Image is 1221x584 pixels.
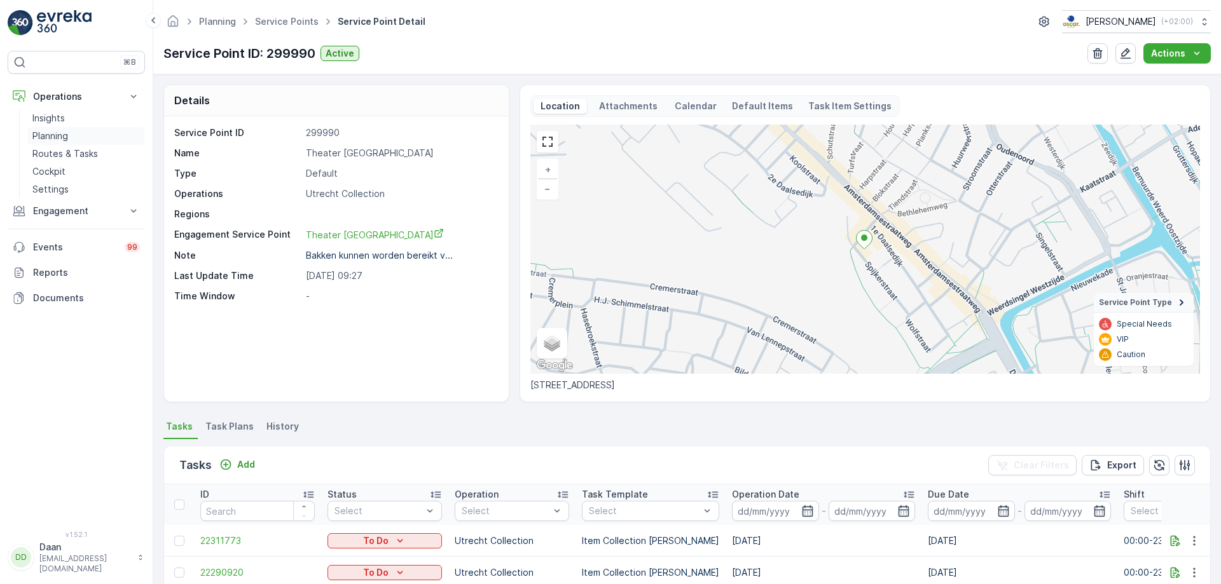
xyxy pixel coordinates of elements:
td: [DATE] [726,525,921,557]
a: Planning [199,16,236,27]
a: 22290920 [200,566,315,579]
p: Cockpit [32,165,66,178]
p: Default Items [732,100,793,112]
p: Select [462,505,549,517]
input: dd/mm/yyyy [1024,501,1112,521]
p: 99 [127,242,137,252]
p: Daan [39,541,131,553]
p: - [306,290,495,302]
p: Clear Filters [1014,459,1069,472]
p: Engagement [33,205,120,217]
p: Settings [32,183,69,196]
span: Service Point Detail [335,15,428,28]
input: dd/mm/yyyy [928,501,1015,521]
a: 22311773 [200,534,315,547]
a: Settings [27,180,145,198]
p: Utrecht Collection [455,566,569,579]
a: Service Points [255,16,319,27]
p: Documents [33,292,140,304]
button: Engagement [8,198,145,224]
p: To Do [363,534,389,547]
p: Regions [174,208,301,221]
button: Export [1082,455,1144,475]
p: Engagement Service Point [174,228,301,241]
p: ( +02:00 ) [1161,17,1193,27]
a: Planning [27,127,145,145]
a: Routes & Tasks [27,145,145,163]
p: Actions [1151,47,1185,60]
button: DDDaan[EMAIL_ADDRESS][DOMAIN_NAME] [8,541,145,574]
a: Cockpit [27,163,145,180]
p: - [822,503,826,519]
p: Active [326,47,354,60]
input: Search [200,501,315,521]
p: Due Date [928,488,969,501]
p: 299990 [306,126,495,139]
p: Service Point ID: 299990 [163,44,315,63]
button: To Do [328,533,442,548]
p: Caution [1117,350,1145,360]
p: Select [589,505,700,517]
p: Special Needs [1117,319,1172,329]
span: Tasks [166,420,193,433]
a: Open this area in Google Maps (opens a new window) [534,357,576,374]
input: dd/mm/yyyy [732,501,819,521]
span: Service Point Type [1099,297,1172,308]
p: Select [1131,505,1218,517]
p: Type [174,167,301,180]
p: Last Update Time [174,269,301,282]
p: Tasks [179,456,212,474]
span: − [544,183,551,194]
a: View Fullscreen [538,132,557,151]
p: Details [174,93,210,108]
td: [DATE] [921,525,1117,557]
p: Task Template [582,488,648,501]
p: To Do [363,566,389,579]
p: [DATE] 09:27 [306,269,495,282]
p: Insights [32,112,65,125]
p: Operations [174,187,301,200]
div: Toggle Row Selected [174,567,184,578]
a: Layers [538,329,566,357]
p: Operation Date [732,488,799,501]
p: Note [174,249,301,262]
p: Operations [33,90,120,103]
a: Theater Utrecht & café Kien [306,228,495,241]
img: basis-logo_rgb2x.png [1062,15,1080,29]
p: Theater [GEOGRAPHIC_DATA] [306,147,495,160]
summary: Service Point Type [1094,293,1194,313]
p: - [1018,503,1022,519]
input: dd/mm/yyyy [829,501,916,521]
a: Documents [8,285,145,311]
p: VIP [1117,334,1129,344]
p: Reports [33,266,140,279]
button: Operations [8,84,145,109]
p: Service Point ID [174,126,301,139]
button: Actions [1143,43,1211,64]
p: Utrecht Collection [306,187,495,200]
p: [EMAIL_ADDRESS][DOMAIN_NAME] [39,553,131,574]
p: Status [328,488,357,501]
span: v 1.52.1 [8,531,145,538]
p: Select [335,505,422,517]
div: DD [11,547,31,567]
a: Insights [27,109,145,127]
p: [PERSON_NAME] [1086,15,1156,28]
div: Toggle Row Selected [174,536,184,546]
p: Export [1107,459,1136,472]
a: Reports [8,260,145,285]
p: Attachments [597,100,659,112]
button: To Do [328,565,442,580]
span: Task Plans [205,420,254,433]
a: Zoom Out [538,179,557,198]
p: Default [306,167,495,180]
p: Operation [455,488,499,501]
p: Calendar [675,100,717,112]
p: Events [33,241,117,254]
span: Theater [GEOGRAPHIC_DATA] [306,229,444,240]
p: Shift [1124,488,1145,501]
span: + [545,164,551,175]
p: [STREET_ADDRESS] [530,379,1200,391]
